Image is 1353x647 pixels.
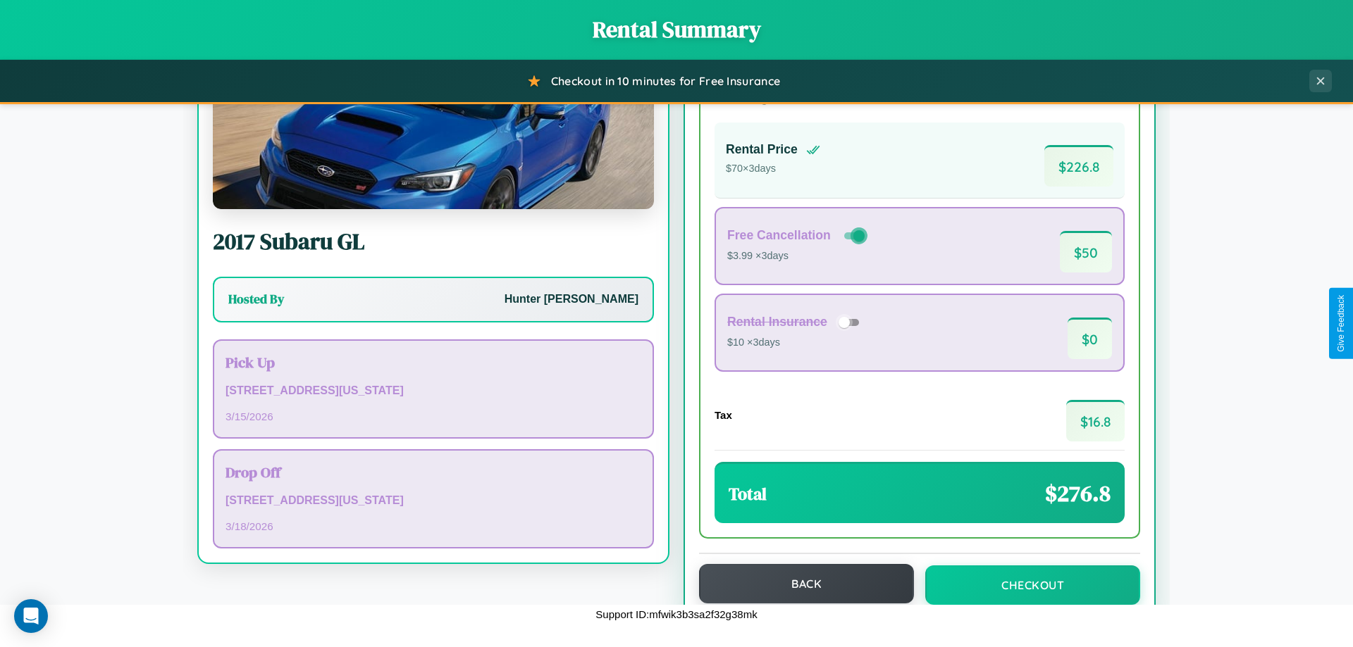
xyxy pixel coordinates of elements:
span: $ 0 [1068,318,1112,359]
button: Back [699,564,914,603]
p: [STREET_ADDRESS][US_STATE] [225,381,641,401]
div: Open Intercom Messenger [14,599,48,633]
h4: Free Cancellation [727,228,831,243]
p: 3 / 18 / 2026 [225,517,641,536]
h3: Pick Up [225,352,641,372]
div: Give Feedback [1336,295,1346,352]
p: [STREET_ADDRESS][US_STATE] [225,491,641,511]
p: Hunter [PERSON_NAME] [505,289,638,310]
button: Checkout [925,565,1140,605]
p: 3 / 15 / 2026 [225,407,641,426]
span: Checkout in 10 minutes for Free Insurance [551,74,780,88]
h3: Drop Off [225,462,641,482]
span: $ 276.8 [1045,478,1111,509]
h4: Rental Insurance [727,315,827,329]
span: $ 16.8 [1066,400,1125,441]
span: $ 50 [1060,231,1112,272]
h3: Hosted By [228,291,284,308]
img: Subaru GL [213,68,654,209]
p: $ 70 × 3 days [726,160,820,178]
h4: Tax [715,409,732,421]
h4: Rental Price [726,142,798,157]
span: $ 226.8 [1044,145,1113,187]
p: Support ID: mfwik3b3sa2f32g38mk [595,605,757,624]
h2: 2017 Subaru GL [213,226,654,257]
h1: Rental Summary [14,14,1339,45]
p: $3.99 × 3 days [727,247,867,265]
p: $10 × 3 days [727,334,864,352]
h3: Total [729,482,767,505]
